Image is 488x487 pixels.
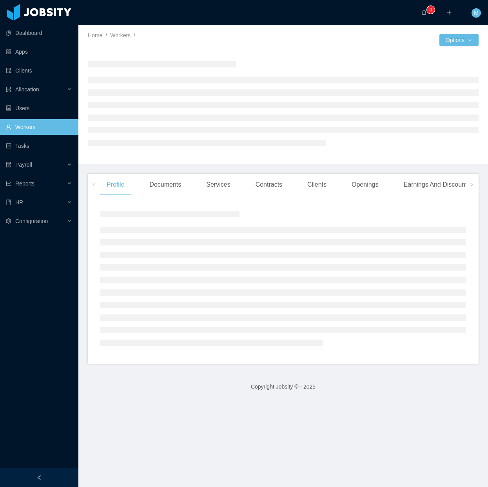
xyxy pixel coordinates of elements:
[470,183,473,187] i: icon: right
[6,119,72,135] a: icon: userWorkers
[427,6,435,14] sup: 0
[6,162,11,167] i: icon: file-protect
[6,25,72,41] a: icon: pie-chartDashboard
[345,174,385,196] div: Openings
[88,32,102,38] a: Home
[6,181,11,186] i: icon: line-chart
[249,174,288,196] div: Contracts
[100,174,131,196] div: Profile
[105,32,107,38] span: /
[6,218,11,224] i: icon: setting
[15,199,23,205] span: HR
[6,100,72,116] a: icon: robotUsers
[397,174,477,196] div: Earnings And Discounts
[78,373,488,400] footer: Copyright Jobsity © - 2025
[15,162,32,168] span: Payroll
[6,200,11,205] i: icon: book
[92,183,96,187] i: icon: left
[110,32,131,38] a: Workers
[474,8,479,18] span: M
[15,180,34,187] span: Reports
[6,87,11,92] i: icon: solution
[143,174,187,196] div: Documents
[200,174,236,196] div: Services
[439,34,479,46] button: Optionsicon: down
[446,10,452,15] i: icon: plus
[6,44,72,60] a: icon: appstoreApps
[134,32,135,38] span: /
[15,86,39,93] span: Allocation
[301,174,333,196] div: Clients
[421,10,427,15] i: icon: bell
[15,218,48,224] span: Configuration
[6,138,72,154] a: icon: profileTasks
[6,63,72,78] a: icon: auditClients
